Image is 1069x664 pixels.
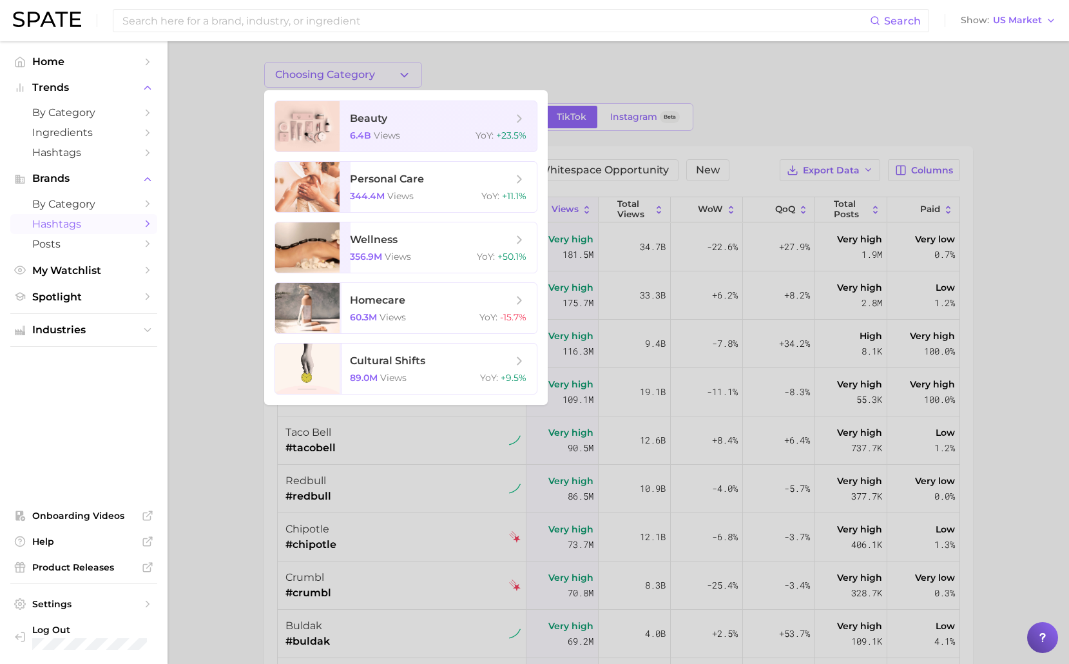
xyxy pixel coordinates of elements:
span: +50.1% [497,251,526,262]
span: Industries [32,324,135,336]
span: YoY : [477,251,495,262]
span: views [380,372,407,384]
input: Search here for a brand, industry, or ingredient [121,10,870,32]
span: wellness [350,233,398,246]
a: Posts [10,234,157,254]
span: +23.5% [496,130,526,141]
a: Onboarding Videos [10,506,157,525]
span: 60.3m [350,311,377,323]
button: Industries [10,320,157,340]
span: YoY : [481,190,499,202]
span: +9.5% [501,372,526,384]
span: Spotlight [32,291,135,303]
span: homecare [350,294,405,306]
span: US Market [993,17,1042,24]
span: 6.4b [350,130,371,141]
span: views [387,190,414,202]
a: Home [10,52,157,72]
span: by Category [32,198,135,210]
ul: Choosing Category [264,90,548,405]
img: SPATE [13,12,81,27]
span: Log Out [32,624,147,636]
span: cultural shifts [350,355,425,367]
a: Ingredients [10,122,157,142]
span: personal care [350,173,424,185]
span: 356.9m [350,251,382,262]
span: Posts [32,238,135,250]
span: 344.4m [350,190,385,202]
span: views [380,311,406,323]
a: Settings [10,594,157,614]
a: Hashtags [10,214,157,234]
span: Search [884,15,921,27]
a: Help [10,532,157,551]
span: Onboarding Videos [32,510,135,522]
span: Brands [32,173,135,184]
span: +11.1% [502,190,526,202]
span: Home [32,55,135,68]
span: beauty [350,112,387,124]
span: Ingredients [32,126,135,139]
button: Brands [10,169,157,188]
a: Spotlight [10,287,157,307]
span: Hashtags [32,146,135,159]
span: My Watchlist [32,264,135,277]
span: YoY : [480,372,498,384]
span: Product Releases [32,561,135,573]
span: Show [961,17,989,24]
button: ShowUS Market [958,12,1059,29]
span: Hashtags [32,218,135,230]
span: YoY : [476,130,494,141]
span: 89.0m [350,372,378,384]
button: Trends [10,78,157,97]
a: Hashtags [10,142,157,162]
a: Log out. Currently logged in with e-mail yzhan@estee.com. [10,620,157,654]
span: YoY : [479,311,497,323]
span: Settings [32,598,135,610]
span: views [374,130,400,141]
span: Help [32,536,135,547]
span: Trends [32,82,135,93]
a: by Category [10,194,157,214]
span: views [385,251,411,262]
a: Product Releases [10,558,157,577]
span: -15.7% [500,311,526,323]
a: My Watchlist [10,260,157,280]
span: by Category [32,106,135,119]
a: by Category [10,103,157,122]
